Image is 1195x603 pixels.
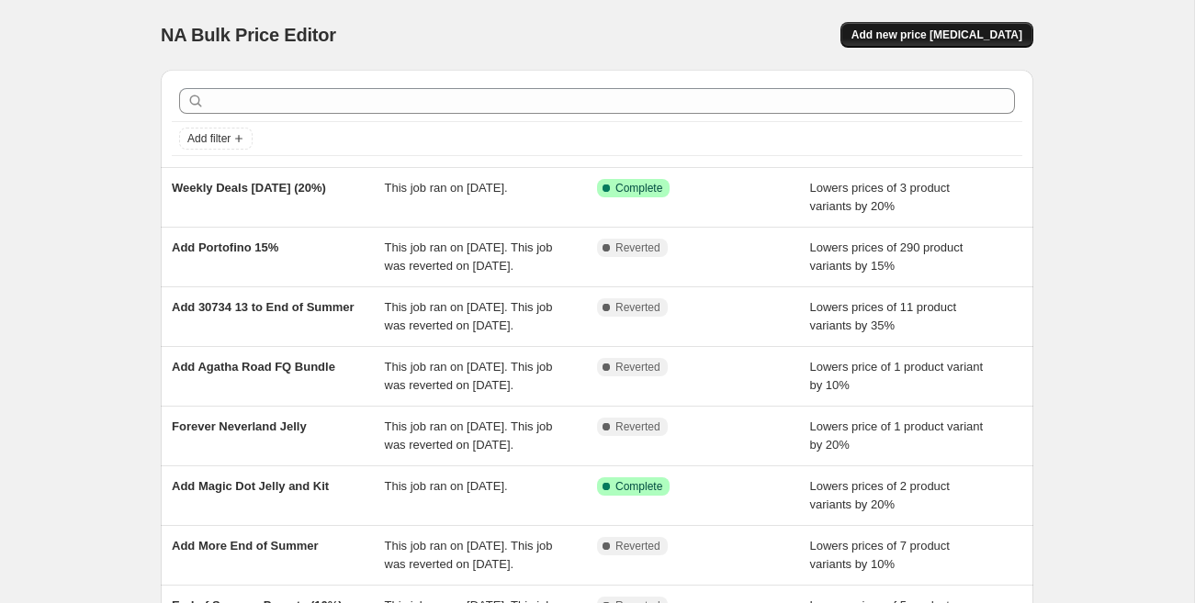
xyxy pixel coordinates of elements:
[615,240,660,255] span: Reverted
[385,419,553,452] span: This job ran on [DATE]. This job was reverted on [DATE].
[840,22,1033,48] button: Add new price [MEDICAL_DATA]
[810,181,950,213] span: Lowers prices of 3 product variants by 20%
[172,360,335,374] span: Add Agatha Road FQ Bundle
[172,240,278,254] span: Add Portofino 15%
[385,360,553,392] span: This job ran on [DATE]. This job was reverted on [DATE].
[810,240,964,273] span: Lowers prices of 290 product variants by 15%
[172,300,355,314] span: Add 30734 13 to End of Summer
[172,479,329,493] span: Add Magic Dot Jelly and Kit
[385,479,508,493] span: This job ran on [DATE].
[810,300,957,332] span: Lowers prices of 11 product variants by 35%
[161,25,336,45] span: NA Bulk Price Editor
[385,240,553,273] span: This job ran on [DATE]. This job was reverted on [DATE].
[851,28,1022,42] span: Add new price [MEDICAL_DATA]
[615,539,660,553] span: Reverted
[615,300,660,315] span: Reverted
[810,539,950,571] span: Lowers prices of 7 product variants by 10%
[615,181,662,195] span: Complete
[172,419,307,433] span: Forever Neverland Jelly
[810,479,950,511] span: Lowers prices of 2 product variants by 20%
[810,419,984,452] span: Lowers price of 1 product variant by 20%
[615,419,660,434] span: Reverted
[172,539,319,553] span: Add More End of Summer
[385,181,508,195] span: This job ran on [DATE].
[385,539,553,571] span: This job ran on [DATE]. This job was reverted on [DATE].
[615,360,660,374] span: Reverted
[172,181,326,195] span: Weekly Deals [DATE] (20%)
[385,300,553,332] span: This job ran on [DATE]. This job was reverted on [DATE].
[179,128,253,150] button: Add filter
[615,479,662,494] span: Complete
[187,131,231,146] span: Add filter
[810,360,984,392] span: Lowers price of 1 product variant by 10%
